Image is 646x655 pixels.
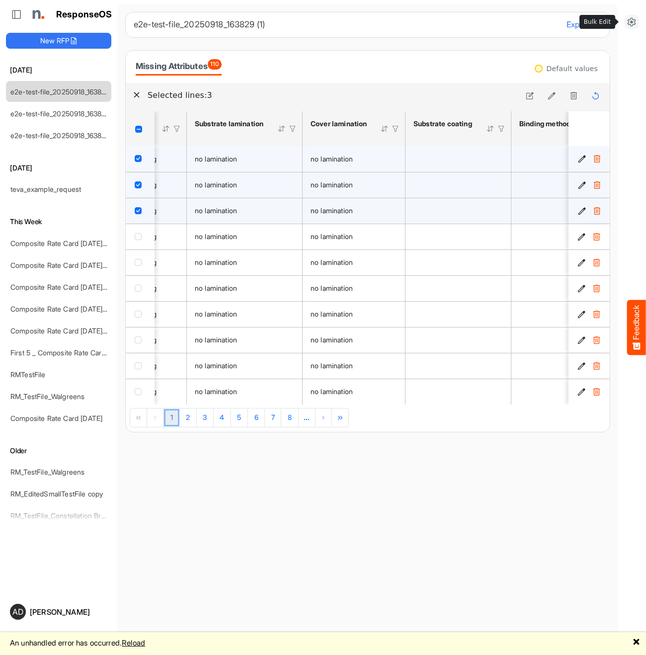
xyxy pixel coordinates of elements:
[10,414,102,422] a: Composite Rate Card [DATE]
[126,327,155,353] td: checkbox
[592,180,602,190] button: Delete
[405,353,511,379] td: is template cell Column Header httpsnorthellcomontologiesmapping-rulesmanufacturinghassubstrateco...
[311,206,353,215] span: no lamination
[6,445,111,456] h6: Older
[391,124,400,133] div: Filter Icon
[187,301,303,327] td: no lamination is template cell Column Header httpsnorthellcomontologiesmapping-rulesmanufacturing...
[497,124,506,133] div: Filter Icon
[126,405,610,432] div: Pager Container
[10,109,118,118] a: e2e-test-file_20250918_163829 (1)
[126,353,155,379] td: checkbox
[311,155,353,163] span: no lamination
[10,392,84,401] a: RM_TestFile_Walgreens
[195,310,237,318] span: no lamination
[405,146,511,172] td: is template cell Column Header httpsnorthellcomontologiesmapping-rulesmanufacturinghassubstrateco...
[126,275,155,301] td: checkbox
[195,361,237,370] span: no lamination
[591,257,601,267] button: Delete
[591,335,601,345] button: Delete
[126,198,155,224] td: checkbox
[187,353,303,379] td: no lamination is template cell Column Header httpsnorthellcomontologiesmapping-rulesmanufacturing...
[248,409,265,427] a: Page 6 of 11 Pages
[405,301,511,327] td: is template cell Column Header httpsnorthellcomontologiesmapping-rulesmanufacturinghassubstrateco...
[195,155,237,163] span: no lamination
[591,232,601,242] button: Delete
[591,387,601,397] button: Delete
[311,335,353,344] span: no lamination
[576,257,586,267] button: Edit
[311,284,353,292] span: no lamination
[577,206,587,216] button: Edit
[134,20,559,29] h6: e2e-test-file_20250918_163829 (1)
[511,327,610,353] td: is template cell Column Header httpsnorthellcomontologiesmapping-rulesassemblyhasbindingmethod
[316,409,332,426] div: Go to next page
[568,275,612,301] td: b365f8b9-2551-4711-8466-59c365478886 is template cell Column Header
[405,379,511,405] td: is template cell Column Header httpsnorthellcomontologiesmapping-rulesmanufacturinghassubstrateco...
[303,198,405,224] td: no lamination is template cell Column Header httpsnorthellcomontologiesmapping-rulesmanufacturing...
[126,379,155,405] td: checkbox
[6,65,111,76] h6: [DATE]
[195,258,237,266] span: no lamination
[265,409,281,427] a: Page 7 of 11 Pages
[195,284,237,292] span: no lamination
[164,409,179,427] a: Page 1 of 11 Pages
[10,131,118,140] a: e2e-test-file_20250918_163829 (1)
[311,387,353,396] span: no lamination
[187,275,303,301] td: no lamination is template cell Column Header httpsnorthellcomontologiesmapping-rulesmanufacturing...
[311,232,353,241] span: no lamination
[10,87,118,96] a: e2e-test-file_20250918_163829 (1)
[405,249,511,275] td: is template cell Column Header httpsnorthellcomontologiesmapping-rulesmanufacturinghassubstrateco...
[195,180,237,189] span: no lamination
[591,309,601,319] button: Delete
[187,249,303,275] td: no lamination is template cell Column Header httpsnorthellcomontologiesmapping-rulesmanufacturing...
[197,409,214,427] a: Page 3 of 11 Pages
[576,387,586,397] button: Edit
[303,249,405,275] td: no lamination is template cell Column Header httpsnorthellcomontologiesmapping-rulesmanufacturing...
[311,119,367,128] div: Cover lamination
[303,353,405,379] td: no lamination is template cell Column Header httpsnorthellcomontologiesmapping-rulesmanufacturing...
[577,154,587,164] button: Edit
[568,353,612,379] td: 29eeb562-7e44-464f-97c8-ecf8a1243e80 is template cell Column Header
[311,361,353,370] span: no lamination
[627,300,646,355] button: Feedback
[208,59,222,70] span: 110
[10,305,128,313] a: Composite Rate Card [DATE]_smaller
[10,239,128,247] a: Composite Rate Card [DATE]_smaller
[187,146,303,172] td: no lamination is template cell Column Header httpsnorthellcomontologiesmapping-rulesmanufacturing...
[299,409,316,427] a: Go to next pager
[147,409,164,426] div: Go to previous page
[195,335,237,344] span: no lamination
[405,327,511,353] td: is template cell Column Header httpsnorthellcomontologiesmapping-rulesmanufacturinghassubstrateco...
[591,361,601,371] button: Delete
[303,172,405,198] td: no lamination is template cell Column Header httpsnorthellcomontologiesmapping-rulesmanufacturing...
[511,379,610,405] td: is template cell Column Header httpsnorthellcomontologiesmapping-rulesassemblyhasbindingmethod
[281,409,298,427] a: Page 8 of 11 Pages
[511,198,610,224] td: is template cell Column Header httpsnorthellcomontologiesmapping-rulesassemblyhasbindingmethod
[311,310,353,318] span: no lamination
[10,261,128,269] a: Composite Rate Card [DATE]_smaller
[576,335,586,345] button: Edit
[511,146,610,172] td: is template cell Column Header httpsnorthellcomontologiesmapping-rulesassemblyhasbindingmethod
[568,172,612,198] td: 462d9c05-2c33-4a3a-85b2-3ef5ff2f3472 is template cell Column Header
[311,258,353,266] span: no lamination
[195,232,237,241] span: no lamination
[126,224,155,249] td: checkbox
[12,608,23,616] span: AD
[126,172,155,198] td: checkbox
[568,327,612,353] td: 2cb36154-6d61-4c49-a769-f8640fe3ec42 is template cell Column Header
[576,283,586,293] button: Edit
[10,185,81,193] a: teva_example_request
[214,409,231,427] a: Page 4 of 11 Pages
[519,119,571,128] div: Binding method
[633,636,640,649] a: 🗙
[413,119,473,128] div: Substrate coating
[576,232,586,242] button: Edit
[576,361,586,371] button: Edit
[332,409,349,426] div: Go to last page
[511,301,610,327] td: is template cell Column Header httpsnorthellcomontologiesmapping-rulesassemblyhasbindingmethod
[568,198,612,224] td: 957b7f60-8fe6-4b95-8575-33e264f370cd is template cell Column Header
[303,275,405,301] td: no lamination is template cell Column Header httpsnorthellcomontologiesmapping-rulesmanufacturing...
[405,224,511,249] td: is template cell Column Header httpsnorthellcomontologiesmapping-rulesmanufacturinghassubstrateco...
[405,275,511,301] td: is template cell Column Header httpsnorthellcomontologiesmapping-rulesmanufacturinghassubstrateco...
[580,15,615,28] div: Bulk Edit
